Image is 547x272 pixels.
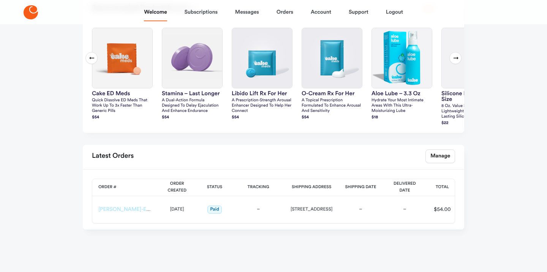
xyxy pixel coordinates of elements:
[185,3,218,21] a: Subscriptions
[372,91,432,96] h3: Aloe Lube – 3.3 oz
[144,3,167,21] a: Welcome
[311,3,331,21] a: Account
[162,115,169,119] strong: $ 54
[302,91,362,96] h3: O-Cream Rx for Her
[372,28,432,121] a: Aloe Lube – 3.3 ozAloe Lube – 3.3 ozHydrate your most intimate areas with this ultra-moisturizing...
[92,98,153,114] p: Quick dissolve ED Meds that work up to 3x faster than generic pills
[349,3,368,21] a: Support
[197,179,232,196] th: Status
[207,206,222,214] span: Paid
[429,206,455,213] div: $54.00
[98,207,172,212] a: [PERSON_NAME]-ES-00164118
[238,206,278,213] div: –
[232,91,292,96] h3: Libido Lift Rx For Her
[92,179,157,196] th: Order #
[302,115,309,119] strong: $ 54
[291,206,332,213] div: [STREET_ADDRESS]
[162,28,222,88] img: Stamina – Last Longer
[232,179,285,196] th: Tracking
[345,206,376,213] div: –
[232,28,292,121] a: Libido Lift Rx For HerLibido Lift Rx For HerA prescription-strength arousal enhancer designed to ...
[427,179,458,196] th: Total
[441,28,502,127] a: silicone lube – value sizesilicone lube – value size8 oz. Value size ultra lightweight, extremely...
[441,121,449,125] strong: $ 22
[441,91,502,102] h3: silicone lube – value size
[162,91,223,96] h3: Stamina – Last Longer
[92,28,153,121] a: Cake ED MedsCake ED MedsQuick dissolve ED Meds that work up to 3x faster than generic pills$54
[232,28,292,88] img: Libido Lift Rx For Her
[92,91,153,96] h3: Cake ED Meds
[372,28,432,88] img: Aloe Lube – 3.3 oz
[232,115,239,119] strong: $ 54
[92,28,152,88] img: Cake ED Meds
[389,206,421,213] div: –
[386,3,403,21] a: Logout
[163,206,191,213] div: [DATE]
[302,98,362,114] p: A topical prescription formulated to enhance arousal and sensitivity
[162,98,223,114] p: A dual-action formula designed to delay ejaculation and enhance endurance
[372,115,378,119] strong: $ 18
[442,28,502,88] img: silicone lube – value size
[441,104,502,119] p: 8 oz. Value size ultra lightweight, extremely long-lasting silicone formula
[232,98,292,114] p: A prescription-strength arousal enhancer designed to help her connect
[285,179,338,196] th: Shipping Address
[92,115,99,119] strong: $ 54
[235,3,259,21] a: Messages
[372,98,432,114] p: Hydrate your most intimate areas with this ultra-moisturizing lube
[338,179,383,196] th: Shipping Date
[157,179,197,196] th: Order Created
[383,179,427,196] th: Delivered Date
[425,149,455,163] a: Manage
[277,3,293,21] a: Orders
[302,28,362,121] a: O-Cream Rx for HerO-Cream Rx for HerA topical prescription formulated to enhance arousal and sens...
[302,28,362,88] img: O-Cream Rx for Her
[92,149,134,163] h2: Latest Orders
[162,28,223,121] a: Stamina – Last LongerStamina – Last LongerA dual-action formula designed to delay ejaculation and...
